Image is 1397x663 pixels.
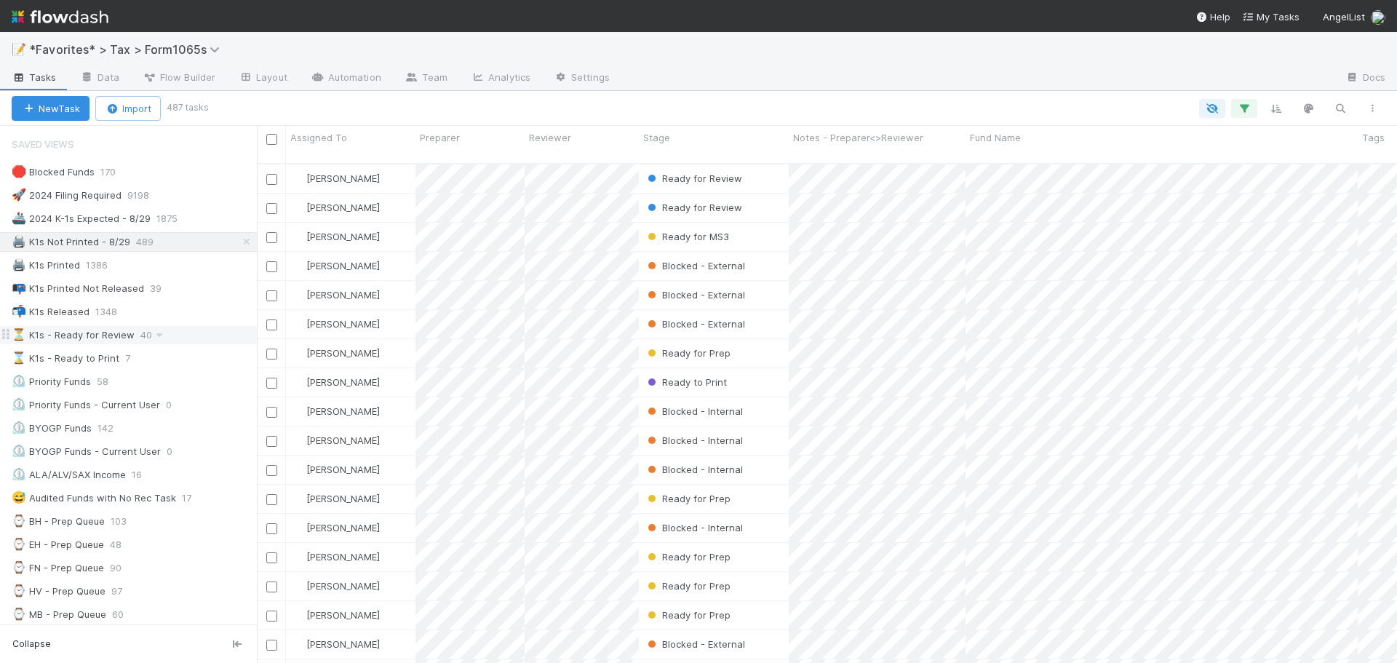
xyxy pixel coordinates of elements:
div: [PERSON_NAME] [292,608,380,622]
div: Blocked - Internal [645,404,743,418]
span: 0 [167,442,187,461]
span: 7 [125,349,145,368]
span: Blocked - Internal [645,405,743,417]
span: 142 [97,419,128,437]
a: Team [393,67,459,90]
img: avatar_66854b90-094e-431f-b713-6ac88429a2b8.png [292,376,304,388]
div: Blocked Funds [12,163,95,181]
span: [PERSON_NAME] [306,493,380,504]
a: Layout [227,67,299,90]
span: ⏲️ [12,398,26,410]
span: ⏳ [12,328,26,341]
a: My Tasks [1242,9,1300,24]
div: Blocked - External [645,258,745,273]
img: logo-inverted-e16ddd16eac7371096b0.svg [12,4,108,29]
span: [PERSON_NAME] [306,434,380,446]
span: Ready for Review [645,172,742,184]
div: Ready for Prep [645,549,731,564]
span: 170 [100,163,130,181]
div: 2024 Filing Required [12,186,122,205]
span: Ready for Prep [645,493,731,504]
div: ALA/ALV/SAX Income [12,466,126,484]
span: [PERSON_NAME] [306,347,380,359]
div: Blocked - External [645,317,745,331]
span: ⌚ [12,584,26,597]
span: Ready for Prep [645,347,731,359]
div: Ready for Prep [645,346,731,360]
span: 16 [132,466,156,484]
span: ⏲️ [12,445,26,457]
span: Ready for MS3 [645,231,729,242]
span: Ready to Print [645,376,727,388]
img: avatar_cfa6ccaa-c7d9-46b3-b608-2ec56ecf97ad.png [292,551,304,563]
span: 🖨️ [12,235,26,247]
span: 🖨️ [12,258,26,271]
img: avatar_711f55b7-5a46-40da-996f-bc93b6b86381.png [292,260,304,271]
span: Stage [643,130,670,145]
span: 90 [110,559,136,577]
span: 📭 [12,282,26,294]
input: Toggle Row Selected [266,465,277,476]
div: 2024 K-1s Expected - 8/29 [12,210,151,228]
img: avatar_711f55b7-5a46-40da-996f-bc93b6b86381.png [292,464,304,475]
span: Ready for Prep [645,609,731,621]
span: 58 [97,373,123,391]
img: avatar_e41e7ae5-e7d9-4d8d-9f56-31b0d7a2f4fd.png [292,202,304,213]
div: [PERSON_NAME] [292,433,380,448]
img: avatar_66854b90-094e-431f-b713-6ac88429a2b8.png [292,347,304,359]
input: Toggle Row Selected [266,261,277,272]
img: avatar_711f55b7-5a46-40da-996f-bc93b6b86381.png [292,522,304,533]
span: ⌚ [12,515,26,527]
button: Import [95,96,161,121]
div: Audited Funds with No Rec Task [12,489,176,507]
span: Fund Name [970,130,1021,145]
input: Toggle Row Selected [266,232,277,243]
span: *Favorites* > Tax > Form1065s [29,42,227,57]
input: Toggle Row Selected [266,290,277,301]
div: FN - Prep Queue [12,559,104,577]
span: Flow Builder [143,70,215,84]
span: Blocked - External [645,289,745,301]
div: K1s - Ready to Print [12,349,119,368]
span: Ready for Prep [645,551,731,563]
div: [PERSON_NAME] [292,579,380,593]
span: Assigned To [290,130,347,145]
div: Ready for Prep [645,608,731,622]
span: 1875 [156,210,192,228]
span: 40 [140,326,167,344]
div: BYOGP Funds - Current User [12,442,161,461]
span: 9198 [127,186,164,205]
span: ⏲️ [12,468,26,480]
a: Settings [542,67,621,90]
span: Blocked - External [645,318,745,330]
span: [PERSON_NAME] [306,638,380,650]
div: HV - Prep Queue [12,582,106,600]
span: ⌚ [12,538,26,550]
div: Blocked - External [645,637,745,651]
span: 17 [182,489,206,507]
input: Toggle Row Selected [266,349,277,360]
div: [PERSON_NAME] [292,375,380,389]
span: 39 [150,279,176,298]
span: [PERSON_NAME] [306,376,380,388]
span: 📬 [12,305,26,317]
div: Blocked - Internal [645,433,743,448]
span: 🛑 [12,165,26,178]
span: [PERSON_NAME] [306,289,380,301]
span: [PERSON_NAME] [306,522,380,533]
span: Blocked - External [645,638,745,650]
div: [PERSON_NAME] [292,637,380,651]
span: Blocked - External [645,260,745,271]
span: Reviewer [529,130,571,145]
img: avatar_d45d11ee-0024-4901-936f-9df0a9cc3b4e.png [292,580,304,592]
span: Ready for Review [645,202,742,213]
span: [PERSON_NAME] [306,202,380,213]
span: [PERSON_NAME] [306,318,380,330]
div: Ready to Print [645,375,727,389]
span: [PERSON_NAME] [306,405,380,417]
span: 1348 [95,303,132,321]
div: [PERSON_NAME] [292,317,380,331]
img: avatar_711f55b7-5a46-40da-996f-bc93b6b86381.png [292,172,304,184]
div: [PERSON_NAME] [292,520,380,535]
div: BYOGP Funds [12,419,92,437]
